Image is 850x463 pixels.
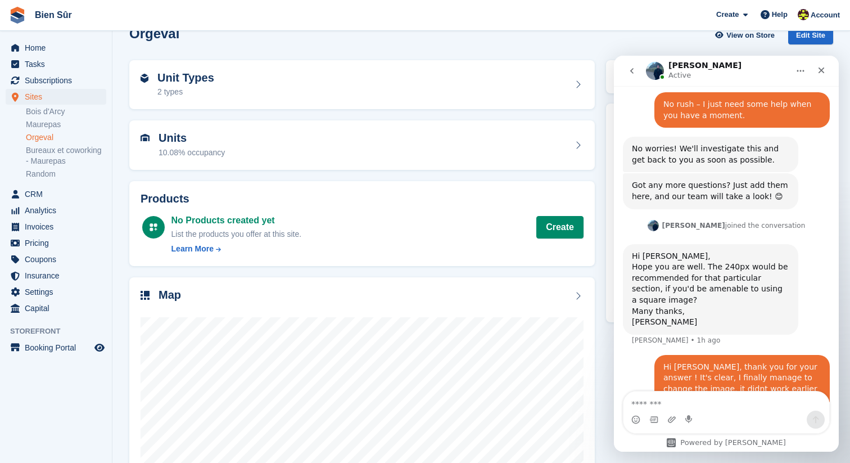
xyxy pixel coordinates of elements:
span: Help [772,9,788,20]
span: List the products you offer at this site. [171,230,302,239]
a: Learn More [171,243,302,255]
div: Learn More [171,243,214,255]
a: Unit Types 2 types [129,60,595,110]
a: menu [6,340,106,356]
h2: Unit Types [157,71,214,84]
div: Edit Site [788,26,833,44]
span: Account [811,10,840,21]
span: Coupons [25,251,92,267]
a: Create [536,216,584,239]
h2: Map [159,289,181,302]
span: Capital [25,300,92,316]
span: Booking Portal [25,340,92,356]
a: Edit Site [788,26,833,49]
span: Settings [25,284,92,300]
span: Tasks [25,56,92,72]
img: tab_domain_overview_orange.svg [33,71,42,80]
a: menu [6,284,106,300]
img: stora-icon-8386f47178a22dfd0bd8f6a31ec36ba5ce8667c1dd55bd0f319d3a0aa187defe.svg [9,7,26,24]
img: Marie Tran [798,9,809,20]
a: Bureaux et coworking - Maurepas [26,145,106,167]
a: menu [6,251,106,267]
a: menu [6,73,106,88]
a: Preview store [93,341,106,354]
a: menu [6,219,106,235]
span: Sites [25,89,92,105]
img: tab_keywords_by_traffic_grey.svg [114,71,123,80]
span: Invoices [25,219,92,235]
a: menu [6,40,106,56]
a: Random [26,169,106,179]
a: View on Store [713,26,779,44]
div: No Products created yet [171,214,302,227]
span: Pricing [25,235,92,251]
a: menu [6,89,106,105]
a: menu [6,56,106,72]
a: Bien Sûr [30,6,76,24]
div: Domain Overview [45,72,101,79]
span: Subscriptions [25,73,92,88]
img: custom-product-icn-white-7c27a13f52cf5f2f504a55ee73a895a1f82ff5669d69490e13668eaf7ade3bb5.svg [149,223,158,232]
span: Home [25,40,92,56]
a: menu [6,186,106,202]
span: CRM [25,186,92,202]
span: Storefront [10,326,112,337]
a: Bois d'Arcy [26,106,106,117]
img: map-icn-33ee37083ee616e46c38cad1a60f524a97daa1e2b2c8c0bc3eb3415660979fc1.svg [141,291,150,300]
span: Create [716,9,739,20]
span: Analytics [25,203,92,218]
a: menu [6,235,106,251]
div: v 4.0.25 [31,18,55,27]
h2: Units [159,132,225,145]
div: 2 types [157,86,214,98]
div: Domain: [DOMAIN_NAME] [29,29,124,38]
a: menu [6,268,106,284]
a: Units 10.08% occupancy [129,120,595,170]
iframe: Intercom live chat [614,56,839,452]
img: website_grey.svg [18,29,27,38]
div: 10.08% occupancy [159,147,225,159]
img: unit-type-icn-2b2737a686de81e16bb02015468b77c625bbabd49415b5ef34ead5e3b44a266d.svg [141,74,148,83]
h2: Orgeval [129,26,179,41]
span: Insurance [25,268,92,284]
a: Orgeval [26,132,106,143]
span: View on Store [726,30,775,41]
div: Keywords by Traffic [126,72,186,79]
a: menu [6,203,106,218]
